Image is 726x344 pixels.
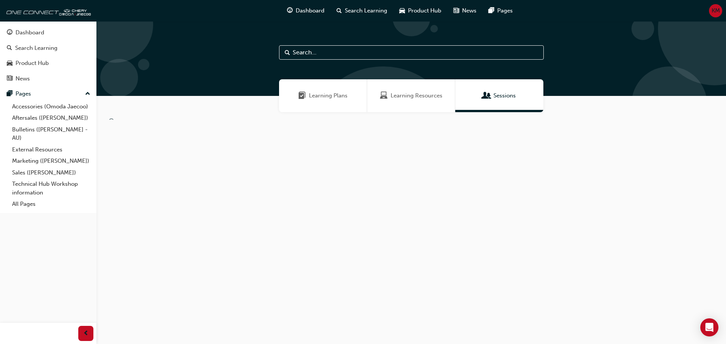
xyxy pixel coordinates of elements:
span: Learning Resources [391,91,442,100]
span: Product Hub [408,6,441,15]
a: guage-iconDashboard [281,3,330,19]
div: News [16,74,30,83]
a: Learning ResourcesLearning Resources [367,79,455,112]
a: Sales ([PERSON_NAME]) [9,167,93,179]
span: news-icon [7,76,12,82]
div: Pages [16,89,31,98]
span: Sessions [493,91,516,100]
a: Technical Hub Workshop information [9,178,93,198]
div: Open Intercom Messenger [700,318,718,336]
button: Pages [3,87,93,101]
span: Pages [497,6,513,15]
a: SessionsSessions [455,79,543,112]
span: News [462,6,476,15]
span: search-icon [7,45,12,52]
span: Sessions [483,91,490,100]
a: Accessories (Omoda Jaecoo) [9,101,93,113]
span: Learning Plans [298,91,306,100]
span: search-icon [337,6,342,15]
span: pages-icon [489,6,494,15]
span: Learning Plans [309,91,347,100]
a: car-iconProduct Hub [393,3,447,19]
span: Search [285,48,290,57]
a: News [3,72,93,86]
input: Search... [279,45,544,60]
span: pages-icon [7,91,12,97]
a: Bulletins ([PERSON_NAME] - AU) [9,124,93,144]
a: search-iconSearch Learning [330,3,393,19]
button: KM [709,4,722,17]
span: car-icon [399,6,405,15]
span: guage-icon [7,29,12,36]
a: Dashboard [3,26,93,40]
span: prev-icon [83,329,89,338]
span: KM [712,6,720,15]
span: car-icon [7,60,12,67]
a: Search Learning [3,41,93,55]
a: Learning PlansLearning Plans [279,79,367,112]
span: Learning Resources [380,91,388,100]
button: DashboardSearch LearningProduct HubNews [3,24,93,87]
img: oneconnect [4,3,91,18]
a: news-iconNews [447,3,482,19]
span: Search Learning [345,6,387,15]
a: Aftersales ([PERSON_NAME]) [9,112,93,124]
a: External Resources [9,144,93,156]
a: pages-iconPages [482,3,519,19]
span: guage-icon [287,6,293,15]
span: news-icon [453,6,459,15]
span: Dashboard [296,6,324,15]
div: Dashboard [16,28,44,37]
a: Product Hub [3,56,93,70]
a: Marketing ([PERSON_NAME]) [9,155,93,167]
div: Product Hub [16,59,49,68]
a: All Pages [9,198,93,210]
div: Search Learning [15,44,57,52]
span: up-icon [85,89,90,99]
